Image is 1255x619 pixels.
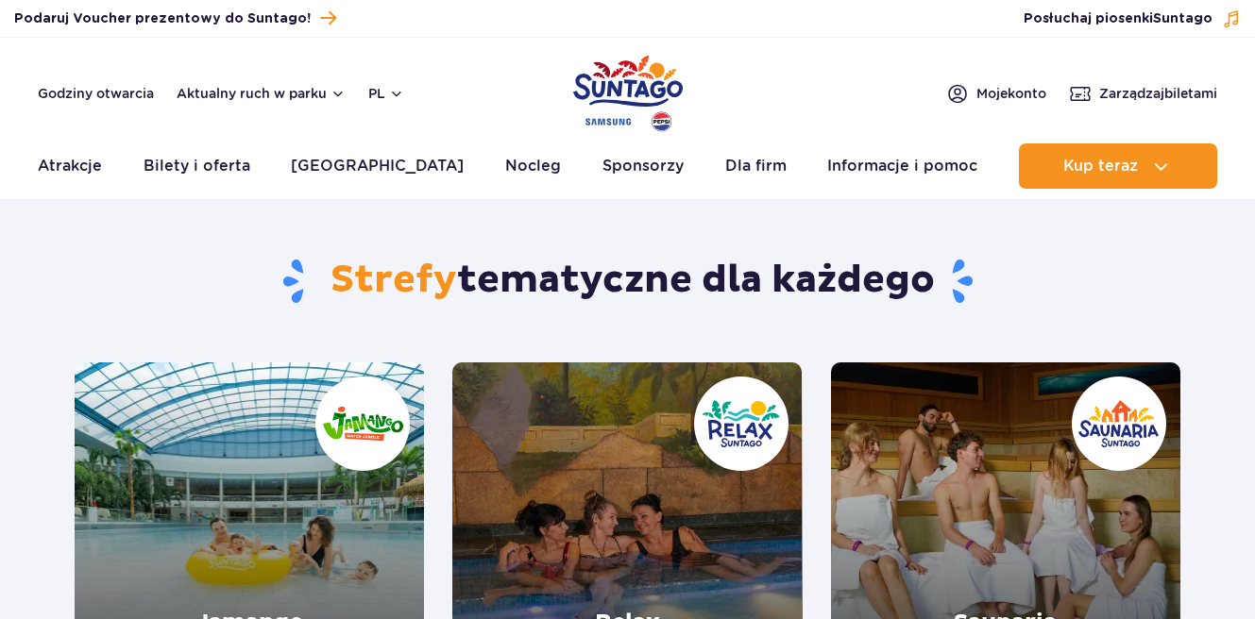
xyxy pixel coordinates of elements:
span: Moje konto [976,84,1046,103]
span: Kup teraz [1063,158,1138,175]
a: Bilety i oferta [144,143,250,189]
a: Podaruj Voucher prezentowy do Suntago! [14,6,336,31]
span: Strefy [331,257,457,304]
a: Atrakcje [38,143,102,189]
h1: tematyczne dla każdego [75,257,1180,306]
button: Posłuchaj piosenkiSuntago [1024,9,1241,28]
a: [GEOGRAPHIC_DATA] [291,143,464,189]
button: pl [368,84,404,103]
span: Posłuchaj piosenki [1024,9,1213,28]
a: Sponsorzy [602,143,684,189]
a: Mojekonto [946,82,1046,105]
span: Suntago [1153,12,1213,25]
button: Aktualny ruch w parku [177,86,346,101]
a: Informacje i pomoc [827,143,977,189]
button: Kup teraz [1019,143,1217,189]
a: Dla firm [725,143,787,189]
a: Park of Poland [573,47,683,134]
a: Zarządzajbiletami [1069,82,1217,105]
a: Godziny otwarcia [38,84,154,103]
span: Zarządzaj biletami [1099,84,1217,103]
a: Nocleg [505,143,561,189]
span: Podaruj Voucher prezentowy do Suntago! [14,9,311,28]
